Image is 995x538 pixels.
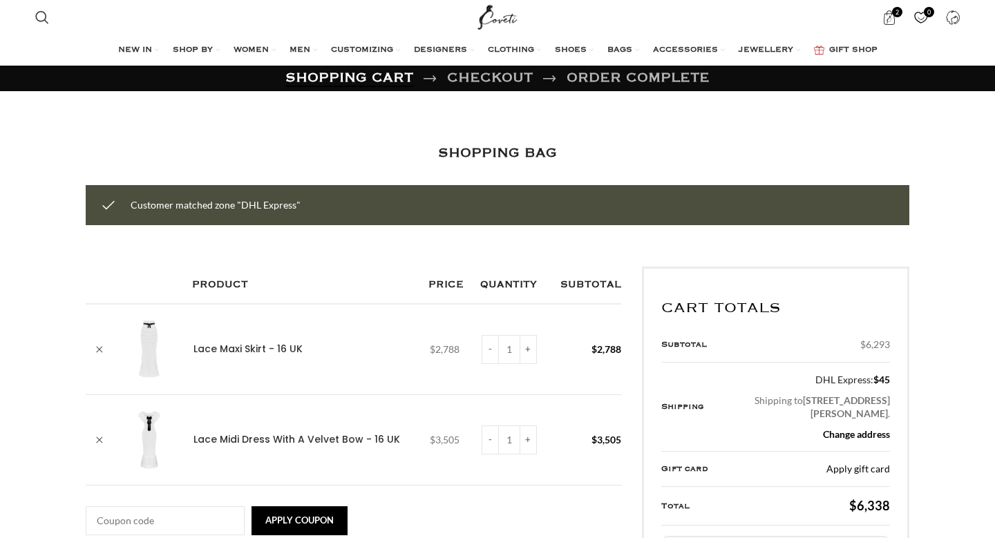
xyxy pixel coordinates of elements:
[430,343,435,355] span: $
[86,506,245,535] input: Coupon code
[814,37,878,64] a: GIFT SHOP
[488,37,541,64] a: CLOTHING
[823,428,890,440] a: Change address
[193,343,303,356] a: Lace Maxi Skirt - 16 UK
[234,37,276,64] a: WOMEN
[285,66,413,90] a: Shopping cart
[555,45,587,56] span: SHOES
[907,3,935,31] a: 0
[122,405,177,474] img: Rasario Lace Dress – couture evening dress
[873,374,890,385] bdi: 45
[661,300,890,317] h2: Cart totals
[331,45,393,56] span: CUSTOMIZING
[438,143,557,164] h1: SHOPPING BAG
[285,73,413,83] span: Shopping cart
[607,37,639,64] a: BAGS
[661,327,724,362] th: Subtotal
[567,66,710,90] span: Order complete
[849,498,890,513] bdi: 6,338
[185,267,421,303] th: Product
[803,394,890,420] strong: [STREET_ADDRESS][PERSON_NAME]
[555,37,594,64] a: SHOES
[499,335,520,364] input: Product quantity
[661,486,724,525] th: Total
[591,434,621,445] bdi: 3,505
[907,3,935,31] div: My Wishlist
[430,434,459,445] bdi: 3,505
[118,45,152,56] span: NEW IN
[661,362,724,451] th: Shipping
[549,267,621,303] th: Subtotal
[193,433,400,447] a: Lace Midi Dress With A Velvet Bow - 16 UK
[234,45,269,56] span: WOMEN
[875,3,903,31] a: 2
[447,66,533,90] a: Checkout
[732,394,890,421] p: Shipping to .
[739,45,793,56] span: JEWELLERY
[28,37,967,64] div: Main navigation
[118,37,159,64] a: NEW IN
[924,7,934,17] span: 0
[173,45,213,56] span: SHOP BY
[421,267,473,303] th: Price
[414,37,474,64] a: DESIGNERS
[591,343,621,355] bdi: 2,788
[447,73,533,83] span: Checkout
[252,506,348,535] button: Apply coupon
[849,498,857,513] span: $
[607,45,632,56] span: BAGS
[653,37,725,64] a: ACCESSORIES
[520,425,537,454] input: +
[173,37,220,64] a: SHOP BY
[482,425,499,454] input: -
[591,343,597,355] span: $
[430,434,435,445] span: $
[739,37,800,64] a: JEWELLERY
[430,343,459,355] bdi: 2,788
[28,3,56,31] a: Search
[661,452,724,487] th: Gift card
[290,37,317,64] a: MEN
[473,267,549,303] th: Quantity
[482,335,499,364] input: -
[499,425,520,454] input: Product quantity
[331,37,400,64] a: CUSTOMIZING
[653,45,718,56] span: ACCESSORIES
[86,185,909,225] div: Customer matched zone "DHL Express"
[873,374,879,385] span: $
[89,339,110,360] a: Remove Lace Maxi Skirt - 16 UK from cart
[475,10,521,22] a: Site logo
[520,335,537,364] input: +
[860,338,890,350] bdi: 6,293
[829,45,878,56] span: GIFT SHOP
[414,45,467,56] span: DESIGNERS
[860,338,866,350] span: $
[732,373,890,387] label: DHL Express:
[488,45,534,56] span: CLOTHING
[826,462,890,476] a: Apply gift card
[122,315,177,384] img: Rasario Lace Skirt – couture evening dress
[814,46,824,55] img: GiftBag
[892,7,902,17] span: 2
[89,430,110,450] a: Remove Lace Midi Dress With A Velvet Bow - 16 UK from cart
[290,45,310,56] span: MEN
[591,434,597,445] span: $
